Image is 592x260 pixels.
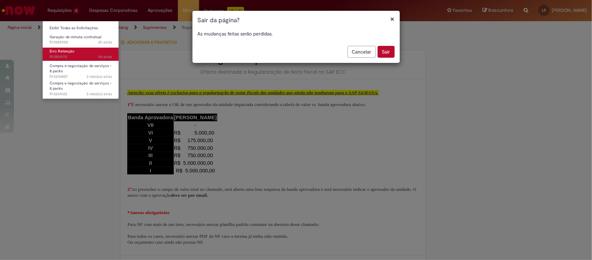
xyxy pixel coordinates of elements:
a: Exibir Todas as Solicitações [43,24,119,32]
span: R13585950 [50,40,112,45]
span: R13234122 [50,91,112,97]
span: 3 mês(es) atrás [86,74,112,79]
span: 3 mês(es) atrás [86,91,112,97]
span: Geração de minuta contratual [50,34,101,40]
span: Erro Retenção [50,49,75,54]
a: Aberto R13559172 : Erro Retenção [43,48,119,60]
button: Fechar modal [391,15,395,23]
span: 2h atrás [98,40,112,45]
span: R13290807 [50,74,112,80]
span: 9d atrás [98,54,112,59]
time: 14/07/2025 11:58:47 [86,74,112,79]
a: Aberto R13234122 : Compra e negociação de serviços - 8 packs [43,80,119,95]
ul: Requisições [42,21,119,99]
a: Aberto R13585950 : Geração de minuta contratual [43,33,119,46]
a: Aberto R13290807 : Compra e negociação de serviços - 8 packs [43,62,119,77]
time: 02/07/2025 09:53:00 [86,91,112,97]
span: Compra e negociação de serviços - 8 packs [50,63,112,74]
time: 23/09/2025 14:00:26 [98,54,112,59]
h1: Sair da página? [198,16,395,25]
span: R13559172 [50,54,112,60]
button: Cancelar [348,46,376,58]
span: Compra e negociação de serviços - 8 packs [50,81,112,91]
time: 01/10/2025 13:23:30 [98,40,112,45]
button: Sair [378,46,395,58]
p: As mudanças feitas serão perdidas. [198,30,395,37]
